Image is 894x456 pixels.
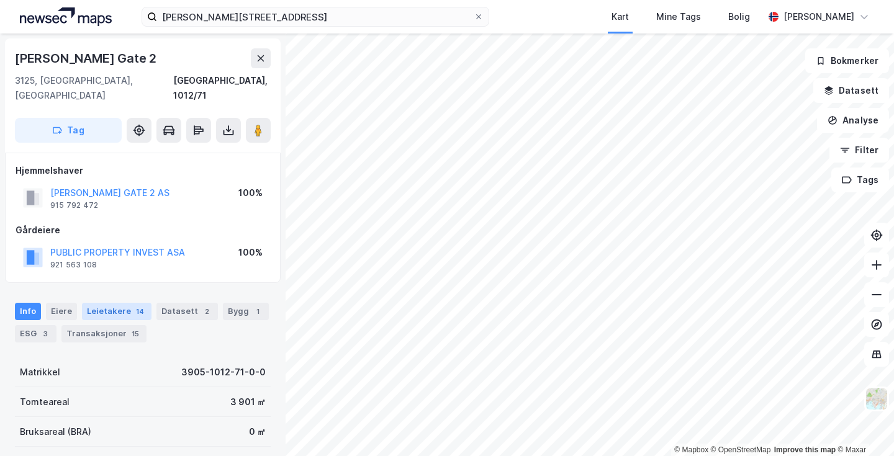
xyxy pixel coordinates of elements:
div: 1 [251,305,264,318]
button: Tag [15,118,122,143]
input: Søk på adresse, matrikkel, gårdeiere, leietakere eller personer [157,7,474,26]
div: Tomteareal [20,395,70,409]
div: Bygg [223,303,269,320]
div: Kontrollprogram for chat [832,396,894,456]
div: Datasett [156,303,218,320]
div: Info [15,303,41,320]
div: 100% [238,186,263,200]
div: 921 563 108 [50,260,97,270]
img: Z [865,387,888,411]
div: [PERSON_NAME] Gate 2 [15,48,159,68]
div: [PERSON_NAME] [783,9,854,24]
div: 14 [133,305,147,318]
button: Filter [829,138,889,163]
div: 2 [201,305,213,318]
div: ESG [15,325,56,342]
div: Transaksjoner [61,325,147,342]
div: 15 [129,328,142,340]
div: 0 ㎡ [249,424,266,439]
div: Eiere [46,303,77,320]
div: Mine Tags [656,9,701,24]
div: 3125, [GEOGRAPHIC_DATA], [GEOGRAPHIC_DATA] [15,73,173,103]
div: 3905-1012-71-0-0 [181,365,266,380]
div: 915 792 472 [50,200,98,210]
button: Tags [831,168,889,192]
div: 100% [238,245,263,260]
button: Datasett [813,78,889,103]
button: Analyse [817,108,889,133]
div: Matrikkel [20,365,60,380]
div: Gårdeiere [16,223,270,238]
iframe: Chat Widget [832,396,894,456]
div: Hjemmelshaver [16,163,270,178]
div: [GEOGRAPHIC_DATA], 1012/71 [173,73,271,103]
img: logo.a4113a55bc3d86da70a041830d287a7e.svg [20,7,112,26]
div: Leietakere [82,303,151,320]
a: Mapbox [674,445,708,454]
div: Kart [612,9,629,24]
a: OpenStreetMap [711,445,771,454]
div: 3 901 ㎡ [230,395,266,409]
div: Bruksareal (BRA) [20,424,91,439]
button: Bokmerker [805,48,889,73]
div: Bolig [728,9,750,24]
div: 3 [39,328,52,340]
a: Improve this map [774,445,836,454]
